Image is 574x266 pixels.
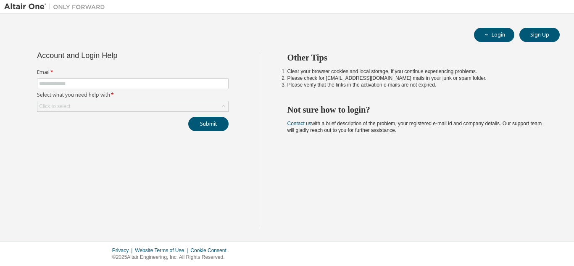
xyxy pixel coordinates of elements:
[37,69,229,76] label: Email
[287,52,545,63] h2: Other Tips
[519,28,560,42] button: Sign Up
[37,52,190,59] div: Account and Login Help
[39,103,70,110] div: Click to select
[37,101,228,111] div: Click to select
[287,121,542,133] span: with a brief description of the problem, your registered e-mail id and company details. Our suppo...
[287,104,545,115] h2: Not sure how to login?
[287,75,545,82] li: Please check for [EMAIL_ADDRESS][DOMAIN_NAME] mails in your junk or spam folder.
[190,247,231,254] div: Cookie Consent
[474,28,514,42] button: Login
[287,68,545,75] li: Clear your browser cookies and local storage, if you continue experiencing problems.
[112,247,135,254] div: Privacy
[287,121,311,126] a: Contact us
[37,92,229,98] label: Select what you need help with
[188,117,229,131] button: Submit
[112,254,232,261] p: © 2025 Altair Engineering, Inc. All Rights Reserved.
[4,3,109,11] img: Altair One
[287,82,545,88] li: Please verify that the links in the activation e-mails are not expired.
[135,247,190,254] div: Website Terms of Use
